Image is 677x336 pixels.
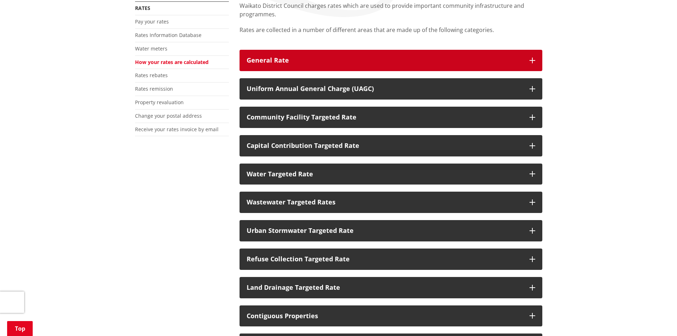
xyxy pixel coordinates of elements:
[247,199,522,206] div: Wastewater Targeted Rates
[240,1,542,18] p: Waikato District Council charges rates which are used to provide important community infrastructu...
[135,32,202,38] a: Rates Information Database
[247,227,522,234] div: Urban Stormwater Targeted Rate
[247,57,522,64] div: General Rate
[135,85,173,92] a: Rates remission
[135,5,150,11] a: Rates
[240,192,542,213] button: Wastewater Targeted Rates
[135,126,219,133] a: Receive your rates invoice by email
[247,256,522,263] div: Refuse Collection Targeted Rate
[240,305,542,327] button: Contiguous Properties
[247,313,522,320] div: Contiguous Properties
[135,112,202,119] a: Change your postal address
[240,164,542,185] button: Water Targeted Rate
[135,99,184,106] a: Property revaluation
[247,171,522,178] div: Water Targeted Rate
[247,85,522,92] div: Uniform Annual General Charge (UAGC)
[247,284,522,291] div: Land Drainage Targeted Rate
[240,50,542,71] button: General Rate
[135,59,209,65] a: How your rates are calculated
[135,18,169,25] a: Pay your rates
[644,306,670,332] iframe: Messenger Launcher
[240,26,542,43] p: Rates are collected in a number of different areas that are made up of the following categories.
[240,220,542,241] button: Urban Stormwater Targeted Rate
[7,321,33,336] a: Top
[240,78,542,100] button: Uniform Annual General Charge (UAGC)
[240,277,542,298] button: Land Drainage Targeted Rate
[135,45,167,52] a: Water meters
[247,142,522,149] div: Capital Contribution Targeted Rate
[240,135,542,156] button: Capital Contribution Targeted Rate
[247,114,522,121] div: Community Facility Targeted Rate
[135,72,168,79] a: Rates rebates
[240,249,542,270] button: Refuse Collection Targeted Rate
[240,107,542,128] button: Community Facility Targeted Rate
